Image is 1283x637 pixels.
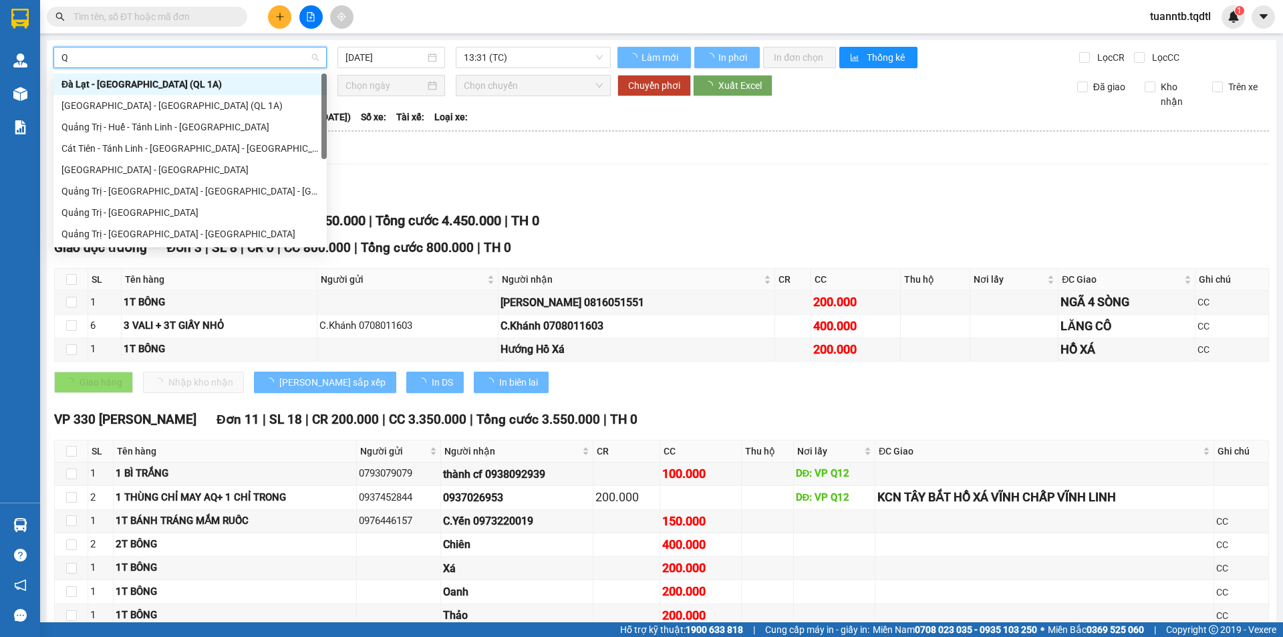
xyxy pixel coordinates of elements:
[1139,8,1222,25] span: tuanntb.tqdtl
[54,240,147,255] span: Giao dọc đường
[116,490,355,506] div: 1 THÙNG CHỈ MAY AQ+ 1 CHỈ TRONG
[389,412,466,427] span: CC 3.350.000
[662,606,738,625] div: 200.000
[90,295,119,311] div: 1
[694,47,760,68] button: In phơi
[61,120,319,134] div: Quảng Trị - Huế - Tánh Linh - [GEOGRAPHIC_DATA]
[61,227,319,241] div: Quảng Trị - [GEOGRAPHIC_DATA] - [GEOGRAPHIC_DATA]
[610,412,637,427] span: TH 0
[90,560,111,576] div: 1
[502,272,760,287] span: Người nhận
[241,240,244,255] span: |
[361,240,474,255] span: Tổng cước 800.000
[254,372,396,393] button: [PERSON_NAME] sắp xếp
[1197,319,1266,334] div: CC
[376,213,501,229] span: Tổng cước 4.450.000
[269,412,302,427] span: SL 18
[143,372,244,393] button: Nhập kho nhận
[116,608,355,624] div: 1T BÔNG
[813,317,898,336] div: 400.000
[263,412,266,427] span: |
[511,213,539,229] span: TH 0
[775,269,811,291] th: CR
[464,76,603,96] span: Chọn chuyến
[603,412,607,427] span: |
[1195,269,1269,291] th: Ghi chú
[124,342,314,358] div: 1T BÔNG
[122,269,317,291] th: Tên hàng
[61,98,319,113] div: [GEOGRAPHIC_DATA] - [GEOGRAPHIC_DATA] (QL 1A)
[443,584,591,600] div: Oanh
[167,240,202,255] span: Đơn 3
[501,294,772,311] div: [PERSON_NAME] 0816051551
[813,293,898,311] div: 200.000
[1060,293,1193,311] div: NGÃ 4 SÒNG
[116,513,355,529] div: 1T BÁNH TRÁNG MẮM RUỐC
[763,47,836,68] button: In đơn chọn
[1216,537,1266,552] div: CC
[476,412,600,427] span: Tổng cước 3.550.000
[330,5,353,29] button: aim
[443,489,591,506] div: 0937026953
[361,110,386,124] span: Số xe:
[124,318,314,334] div: 3 VALI + 3T GIẤY NHỎ
[1197,295,1266,309] div: CC
[867,50,907,65] span: Thống kê
[53,95,327,116] div: Sài Gòn - Đà Lạt (QL 1A)
[662,582,738,601] div: 200.000
[217,412,259,427] span: Đơn 11
[90,318,119,334] div: 6
[345,78,425,93] input: Chọn ngày
[90,466,111,482] div: 1
[628,53,639,62] span: loading
[1252,5,1275,29] button: caret-down
[90,513,111,529] div: 1
[88,440,114,463] th: SL
[354,240,358,255] span: |
[443,536,591,553] div: Chiên
[444,444,579,459] span: Người nhận
[434,110,468,124] span: Loại xe:
[877,488,1211,507] div: KCN TÂY BẮT HỒ XÁ VĨNH CHẤP VĨNH LINH
[61,77,319,92] div: Đà Lạt - [GEOGRAPHIC_DATA] (QL 1A)
[90,342,119,358] div: 1
[90,537,111,553] div: 2
[704,81,718,90] span: loading
[53,74,327,95] div: Đà Lạt - Sài Gòn (QL 1A)
[360,444,426,459] span: Người gửi
[915,624,1037,635] strong: 0708 023 035 - 0935 103 250
[901,269,970,291] th: Thu hộ
[88,269,122,291] th: SL
[299,5,323,29] button: file-add
[124,295,314,311] div: 1T BÔNG
[61,141,319,156] div: Cát Tiên - Tánh Linh - [GEOGRAPHIC_DATA] - [GEOGRAPHIC_DATA]
[484,240,511,255] span: TH 0
[359,466,438,482] div: 0793079079
[116,537,355,553] div: 2T BÔNG
[1237,6,1242,15] span: 1
[345,50,425,65] input: 12/10/2025
[1092,50,1127,65] span: Lọc CR
[1060,340,1193,359] div: HỒ XÁ
[662,535,738,554] div: 400.000
[275,12,285,21] span: plus
[620,622,743,637] span: Hỗ trợ kỹ thuật:
[1154,622,1156,637] span: |
[53,116,327,138] div: Quảng Trị - Huế - Tánh Linh - Cát Tiên
[753,622,755,637] span: |
[974,272,1044,287] span: Nơi lấy
[813,340,898,359] div: 200.000
[312,412,379,427] span: CR 200.000
[53,223,327,245] div: Quảng Trị - Bình Dương - Bình Phước
[417,378,432,387] span: loading
[484,378,499,387] span: loading
[443,607,591,624] div: Thảo
[406,372,464,393] button: In DS
[470,412,473,427] span: |
[1048,622,1144,637] span: Miền Bắc
[369,213,372,229] span: |
[474,372,549,393] button: In biên lai
[337,12,346,21] span: aim
[205,240,208,255] span: |
[1258,11,1270,23] span: caret-down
